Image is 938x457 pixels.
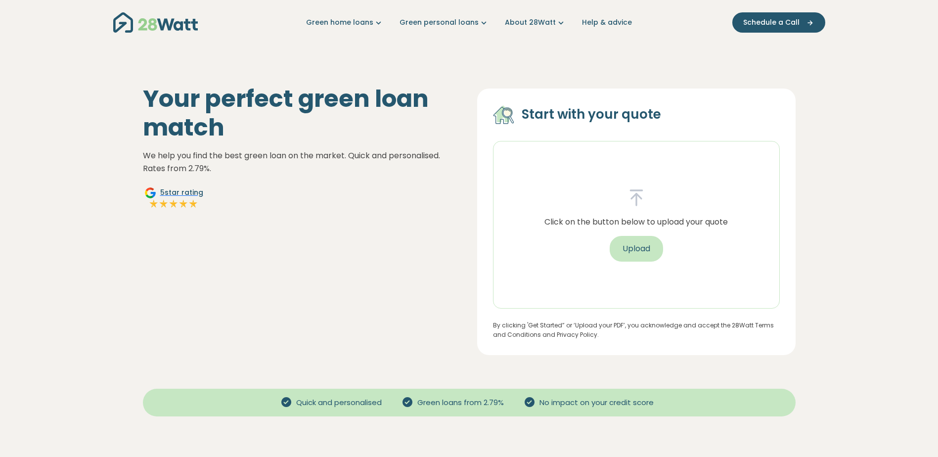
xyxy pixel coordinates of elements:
[143,187,205,211] a: Google5star ratingFull starFull starFull starFull starFull star
[400,17,489,28] a: Green personal loans
[544,216,728,228] p: Click on the button below to upload your quote
[143,85,461,141] h1: Your perfect green loan match
[743,17,800,28] span: Schedule a Call
[179,199,188,209] img: Full star
[160,187,203,198] span: 5 star rating
[113,12,198,33] img: 28Watt
[536,397,658,409] span: No impact on your credit score
[505,17,566,28] a: About 28Watt
[292,397,386,409] span: Quick and personalised
[159,199,169,209] img: Full star
[493,320,780,339] p: By clicking 'Get Started” or ‘Upload your PDF’, you acknowledge and accept the 28Watt Terms and C...
[610,236,663,262] button: Upload
[732,12,825,33] button: Schedule a Call
[582,17,632,28] a: Help & advice
[413,397,508,409] span: Green loans from 2.79%
[522,106,661,123] h4: Start with your quote
[144,187,156,199] img: Google
[149,199,159,209] img: Full star
[143,149,461,175] p: We help you find the best green loan on the market. Quick and personalised. Rates from 2.79%.
[169,199,179,209] img: Full star
[188,199,198,209] img: Full star
[113,10,825,35] nav: Main navigation
[306,17,384,28] a: Green home loans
